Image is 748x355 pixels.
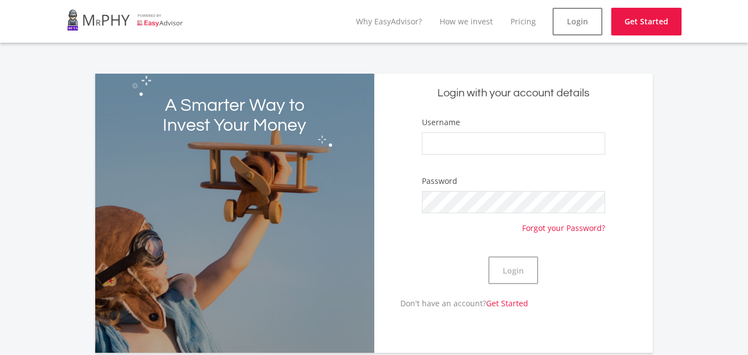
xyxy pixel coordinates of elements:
[488,256,538,284] button: Login
[374,297,529,309] p: Don't have an account?
[486,298,528,308] a: Get Started
[151,96,318,136] h2: A Smarter Way to Invest Your Money
[422,176,457,187] label: Password
[522,213,605,234] a: Forgot your Password?
[383,86,645,101] h5: Login with your account details
[356,16,422,27] a: Why EasyAdvisor?
[611,8,682,35] a: Get Started
[440,16,493,27] a: How we invest
[510,16,536,27] a: Pricing
[553,8,602,35] a: Login
[422,117,460,128] label: Username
